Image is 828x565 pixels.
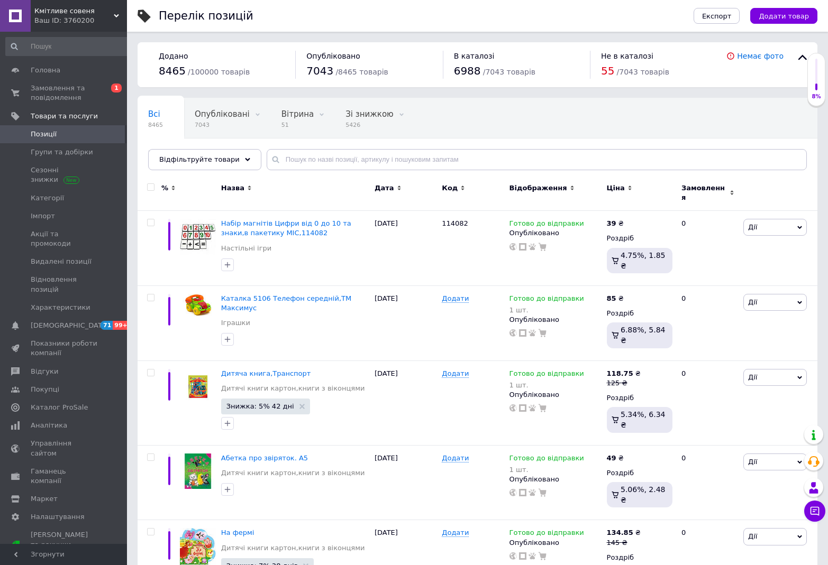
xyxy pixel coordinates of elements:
span: 55 [601,64,614,77]
a: Набір магнітів Цифри від 0 до 10 та знаки,в пакетику MIC,114082 [221,219,351,237]
div: [DATE] [372,211,439,286]
span: Код [442,183,458,193]
div: Опубліковано [509,475,602,484]
span: 1 [111,84,122,92]
img: Каталка 5106 Телефон средний,ТМ Максимус [180,294,216,316]
span: 6988 [454,64,481,77]
b: 134.85 [607,529,633,536]
div: Роздріб [607,468,672,478]
span: Додати [442,454,469,462]
span: В каталозі [454,52,495,60]
div: Опубліковано [509,315,602,325]
a: Дитячі книги картон,книги з віконцями [221,543,365,553]
div: 1 шт. [509,306,584,314]
span: Зі знижкою [345,109,393,119]
span: Товари та послуги [31,112,98,121]
span: Дата [375,183,394,193]
span: 114082 [442,219,468,227]
input: Пошук по назві позиції, артикулу і пошуковим запитам [267,149,807,170]
span: Імпорт [31,211,55,221]
span: 99+ [113,321,130,330]
img: Алфавит о зверьках. А5 [180,453,216,489]
span: Відновлення позицій [31,275,98,294]
a: Дитячі книги картон,книги з віконцями [221,384,365,393]
span: 8465 [148,121,163,129]
span: Готово до відправки [509,454,584,465]
span: Покупці [31,385,59,394]
span: Готово до відправки [509,294,584,305]
span: Гаманець компанії [31,467,98,486]
span: Дії [748,458,757,466]
span: 5426 [345,121,393,129]
span: Замовлення [681,183,727,202]
span: Відфільтруйте товари [159,155,240,163]
a: Іграшки [221,318,250,328]
span: Готово до відправки [509,369,584,381]
input: Пошук [5,37,133,56]
span: Категорії [31,193,64,203]
img: Набор магнитов Цифры от 0 до 10 и знаки в пакетике MIC,114082 [180,219,216,255]
span: Не в каталозі [601,52,653,60]
span: Абетка про звіряток. А5 [221,454,308,462]
div: ₴ [607,369,641,378]
b: 118.75 [607,369,633,377]
span: Сезонні знижки [31,165,98,184]
div: Опубліковано [509,228,602,238]
a: На фермі [221,529,254,536]
a: Дитячі книги картон,книги з віконцями [221,468,365,478]
span: / 7043 товарів [483,68,535,76]
a: Каталка 5106 Телефон середній,ТМ Максимус [221,294,351,312]
span: 5.06%, 2.48 ₴ [621,485,666,504]
a: Настільні ігри [221,244,271,253]
span: 7043 [306,64,333,77]
span: Відгуки [31,367,58,376]
span: Позиції [31,129,57,139]
span: Додати [442,294,469,303]
span: Експорт [702,12,732,20]
span: Готово до відправки [509,529,584,540]
div: 0 [675,360,741,445]
span: 51 [281,121,314,129]
span: Видалені позиції [31,257,92,266]
div: [DATE] [372,445,439,520]
span: Налаштування [31,512,85,522]
div: Роздріб [607,553,672,562]
span: Замовлення та повідомлення [31,84,98,103]
span: Додати товар [759,12,809,20]
span: Готово до відправки [509,219,584,230]
span: Приховані [148,150,191,159]
div: 0 [675,211,741,286]
a: Немає фото [737,52,784,60]
div: 1 шт. [509,466,584,474]
div: 8% [808,93,825,100]
div: 1 шт. [509,381,584,389]
span: Маркет [31,494,58,504]
div: [DATE] [372,285,439,360]
span: Назва [221,183,244,193]
div: ₴ [607,219,624,228]
div: Роздріб [607,234,672,243]
div: 125 ₴ [607,378,641,388]
span: [DEMOGRAPHIC_DATA] [31,321,109,330]
span: 4.75%, 1.85 ₴ [621,251,666,270]
span: / 8465 товарів [335,68,388,76]
span: Ціна [607,183,625,193]
span: Головна [31,66,60,75]
span: Всі [148,109,160,119]
div: 145 ₴ [607,538,641,548]
b: 49 [607,454,616,462]
div: Роздріб [607,393,672,403]
span: Дії [748,532,757,540]
b: 39 [607,219,616,227]
span: 7043 [195,121,250,129]
span: Дитяча книга,Транспорт [221,369,311,377]
span: / 100000 товарів [188,68,250,76]
span: 5.34%, 6.34 ₴ [621,410,666,429]
span: Дії [748,298,757,306]
span: Аналітика [31,421,67,430]
span: / 7043 товарів [617,68,669,76]
span: Відображення [509,183,567,193]
div: ₴ [607,528,641,538]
